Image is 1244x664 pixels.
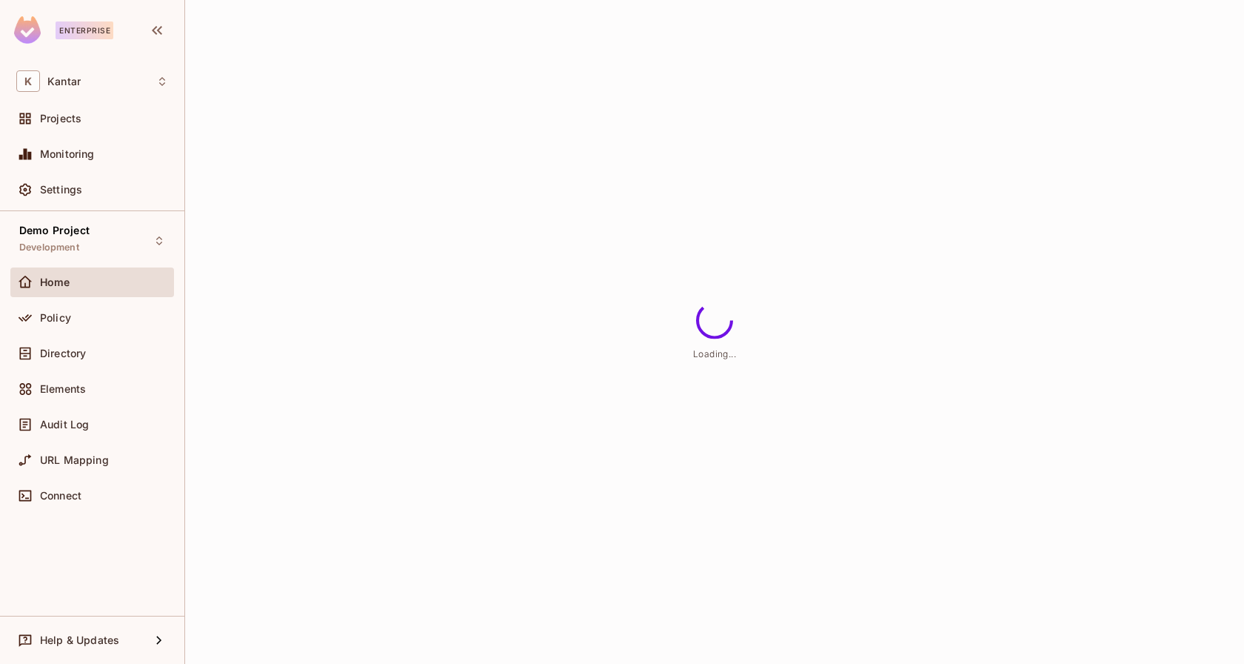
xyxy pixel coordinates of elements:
[693,348,736,359] span: Loading...
[40,276,70,288] span: Home
[40,419,89,431] span: Audit Log
[40,312,71,324] span: Policy
[40,184,82,196] span: Settings
[40,148,95,160] span: Monitoring
[40,634,119,646] span: Help & Updates
[14,16,41,44] img: SReyMgAAAABJRU5ErkJggg==
[19,225,90,236] span: Demo Project
[40,113,81,124] span: Projects
[56,21,113,39] div: Enterprise
[40,383,86,395] span: Elements
[40,490,81,502] span: Connect
[47,76,81,87] span: Workspace: Kantar
[19,242,79,253] span: Development
[16,70,40,92] span: K
[40,454,109,466] span: URL Mapping
[40,348,86,359] span: Directory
